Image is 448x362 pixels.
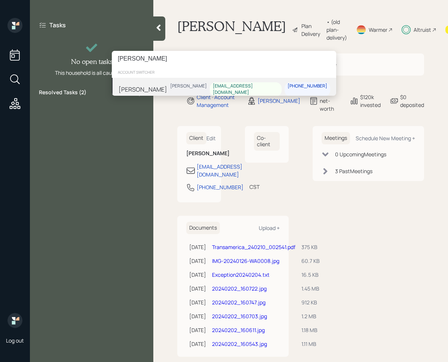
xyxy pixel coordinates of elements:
div: [PERSON_NAME] [119,85,167,93]
input: Type a command or search… [112,51,336,67]
div: [EMAIL_ADDRESS][DOMAIN_NAME] [213,83,279,96]
div: [PHONE_NUMBER] [288,83,327,89]
div: [PERSON_NAME] [170,83,207,89]
div: account switcher [112,67,336,78]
